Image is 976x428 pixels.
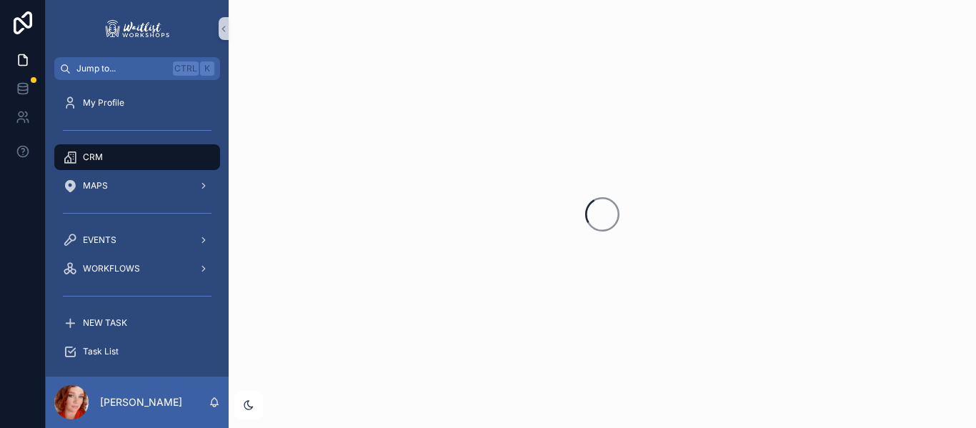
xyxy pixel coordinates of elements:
img: App logo [103,17,171,40]
a: CRM [54,144,220,170]
a: NEW TASK [54,310,220,336]
span: Jump to... [76,63,167,74]
span: MAPS [83,180,108,191]
a: WORKFLOWS [54,256,220,282]
span: My Profile [83,97,124,109]
a: My Profile [54,90,220,116]
span: NEW TASK [83,317,127,329]
span: EVENTS [83,234,116,246]
span: K [201,63,213,74]
span: WORKFLOWS [83,263,140,274]
span: Task List [83,346,119,357]
div: scrollable content [46,80,229,377]
a: EVENTS [54,227,220,253]
button: Jump to...CtrlK [54,57,220,80]
p: [PERSON_NAME] [100,395,182,409]
span: Ctrl [173,61,199,76]
span: CRM [83,151,103,163]
a: MAPS [54,173,220,199]
a: Task List [54,339,220,364]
